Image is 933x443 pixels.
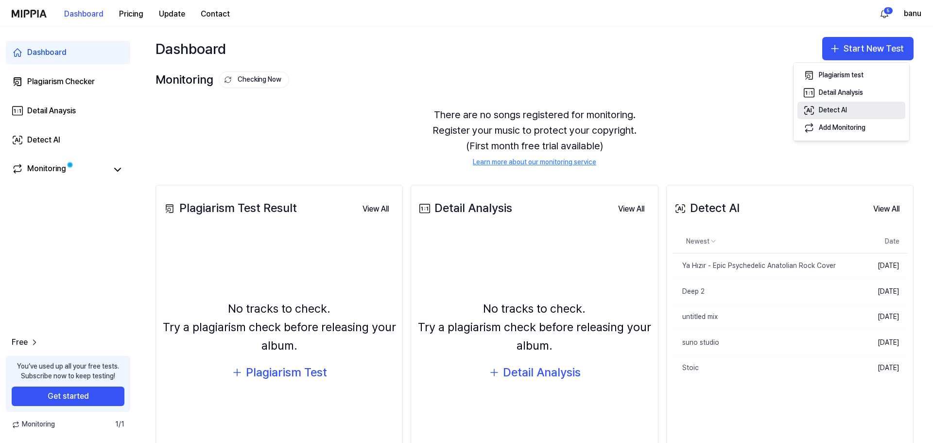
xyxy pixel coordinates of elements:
[27,163,66,177] div: Monitoring
[17,362,119,381] div: You’ve used up all your free tests. Subscribe now to keep testing!
[6,99,130,123] a: Detail Anaysis
[851,279,907,304] td: [DATE]
[819,88,863,98] div: Detail Analysis
[673,199,740,217] div: Detect AI
[151,0,193,27] a: Update
[797,102,905,119] button: Detect AI
[673,330,851,355] a: suno studio
[246,363,327,382] div: Plagiarism Test
[162,199,297,217] div: Plagiarism Test Result
[673,363,699,373] div: Stoic
[865,198,907,219] a: View All
[231,363,327,382] button: Plagiarism Test
[883,7,893,15] div: 5
[27,47,67,58] div: Dashboard
[6,41,130,64] a: Dashboard
[819,106,847,115] div: Detect AI
[151,4,193,24] button: Update
[673,279,851,304] a: Deep 2
[155,37,226,60] div: Dashboard
[851,330,907,355] td: [DATE]
[12,420,55,429] span: Monitoring
[193,4,238,24] button: Contact
[12,337,28,348] span: Free
[851,253,907,279] td: [DATE]
[879,8,890,19] img: 알림
[673,304,851,330] a: untitled mix
[610,199,652,219] button: View All
[851,230,907,253] th: Date
[219,71,289,88] button: Checking Now
[12,163,107,177] a: Monitoring
[819,123,865,133] div: Add Monitoring
[27,105,76,117] div: Detail Anaysis
[488,363,581,382] button: Detail Analysis
[155,71,289,89] div: Monitoring
[904,8,921,19] button: banu
[673,253,851,279] a: Ya Hızır - Epic Psychedelic Anatolian Rock Cover
[111,4,151,24] button: Pricing
[673,355,851,381] a: Stoic
[162,300,397,355] div: No tracks to check. Try a plagiarism check before releasing your album.
[6,128,130,152] a: Detect AI
[12,387,124,406] button: Get started
[12,337,39,348] a: Free
[56,4,111,24] button: Dashboard
[797,84,905,102] button: Detail Analysis
[417,199,512,217] div: Detail Analysis
[822,37,914,60] button: Start New Test
[355,198,397,219] a: View All
[115,420,124,429] span: 1 / 1
[673,312,718,322] div: untitled mix
[797,67,905,84] button: Plagiarism test
[355,199,397,219] button: View All
[27,76,95,88] div: Plagiarism Checker
[417,300,652,355] div: No tracks to check. Try a plagiarism check before releasing your album.
[473,158,596,167] a: Learn more about our monitoring service
[610,198,652,219] a: View All
[155,95,914,179] div: There are no songs registered for monitoring. Register your music to protect your copyright. (Fir...
[12,10,47,18] img: logo
[865,199,907,219] button: View All
[851,355,907,381] td: [DATE]
[851,304,907,330] td: [DATE]
[6,70,130,93] a: Plagiarism Checker
[877,6,892,21] button: 알림5
[503,363,581,382] div: Detail Analysis
[819,71,864,80] div: Plagiarism test
[673,338,719,348] div: suno studio
[797,119,905,137] button: Add Monitoring
[673,287,705,297] div: Deep 2
[673,261,836,271] div: Ya Hızır - Epic Psychedelic Anatolian Rock Cover
[27,134,60,146] div: Detect AI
